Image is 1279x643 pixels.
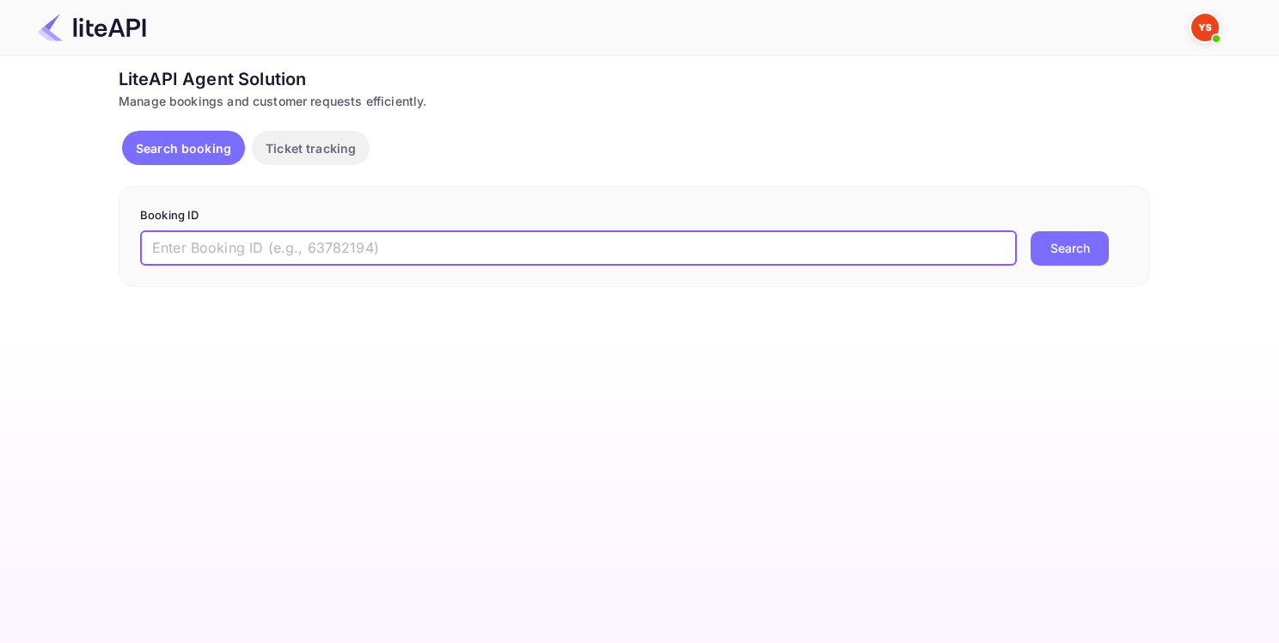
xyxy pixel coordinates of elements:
[140,231,1017,266] input: Enter Booking ID (e.g., 63782194)
[1031,231,1109,266] button: Search
[136,139,231,157] p: Search booking
[140,207,1129,224] p: Booking ID
[38,14,146,41] img: LiteAPI Logo
[119,66,1150,92] div: LiteAPI Agent Solution
[266,139,356,157] p: Ticket tracking
[1191,14,1219,41] img: Yandex Support
[119,92,1150,110] div: Manage bookings and customer requests efficiently.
